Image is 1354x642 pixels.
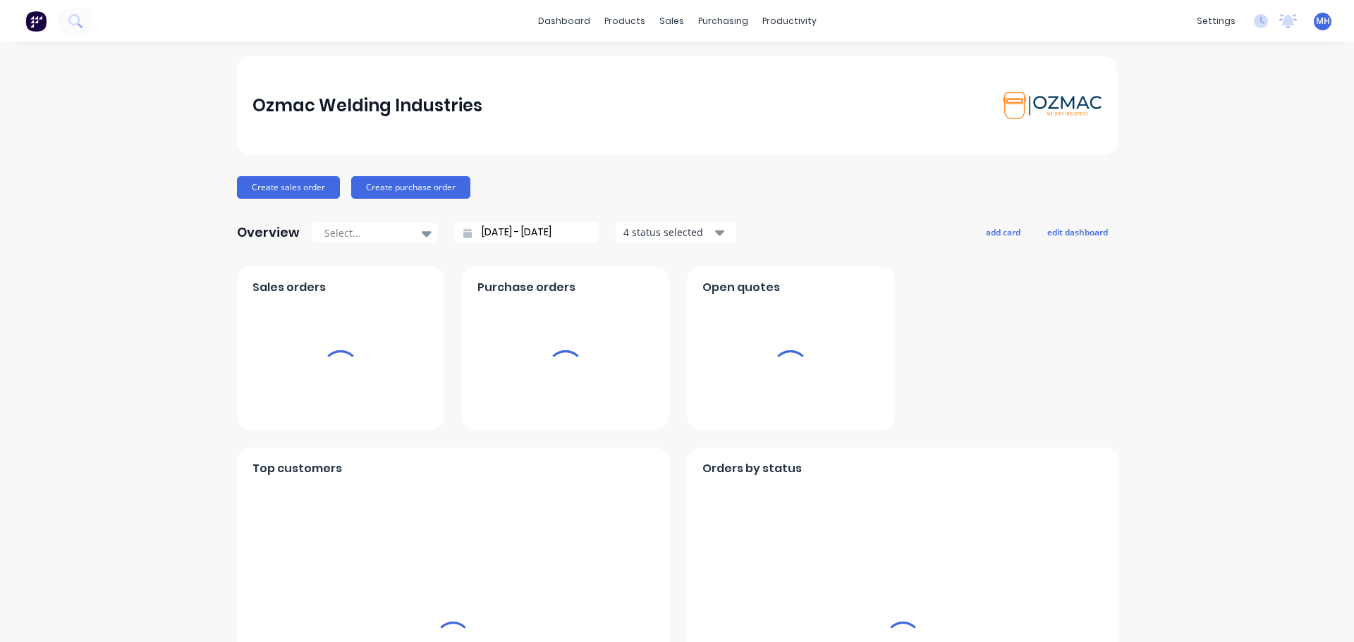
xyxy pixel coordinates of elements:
[531,11,597,32] a: dashboard
[237,176,340,199] button: Create sales order
[623,225,712,240] div: 4 status selected
[1038,223,1117,241] button: edit dashboard
[702,279,780,296] span: Open quotes
[1190,11,1243,32] div: settings
[597,11,652,32] div: products
[702,460,802,477] span: Orders by status
[252,92,482,120] div: Ozmac Welding Industries
[1003,92,1102,119] img: Ozmac Welding Industries
[252,279,326,296] span: Sales orders
[237,218,300,247] div: Overview
[477,279,575,296] span: Purchase orders
[977,223,1030,241] button: add card
[691,11,755,32] div: purchasing
[25,11,47,32] img: Factory
[351,176,470,199] button: Create purchase order
[252,460,342,477] span: Top customers
[616,222,736,243] button: 4 status selected
[652,11,691,32] div: sales
[755,11,824,32] div: productivity
[1316,15,1330,27] span: MH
